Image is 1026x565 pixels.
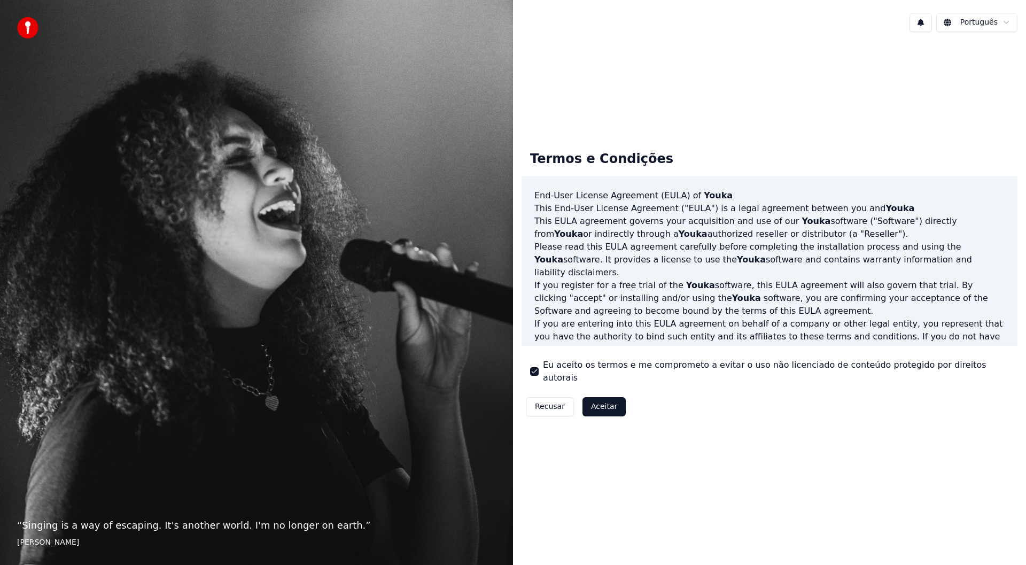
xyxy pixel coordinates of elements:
[522,142,682,176] div: Termos e Condições
[534,254,563,265] span: Youka
[543,359,1009,384] label: Eu aceito os termos e me comprometo a evitar o uso não licenciado de conteúdo protegido por direi...
[534,189,1005,202] h3: End-User License Agreement (EULA) of
[526,397,574,416] button: Recusar
[704,190,733,200] span: Youka
[737,254,766,265] span: Youka
[679,229,708,239] span: Youka
[17,17,38,38] img: youka
[534,202,1005,215] p: This End-User License Agreement ("EULA") is a legal agreement between you and
[534,215,1005,241] p: This EULA agreement governs your acquisition and use of our software ("Software") directly from o...
[732,293,761,303] span: Youka
[554,229,583,239] span: Youka
[686,280,715,290] span: Youka
[885,203,914,213] span: Youka
[534,241,1005,279] p: Please read this EULA agreement carefully before completing the installation process and using th...
[17,537,496,548] footer: [PERSON_NAME]
[802,216,830,226] span: Youka
[534,279,1005,318] p: If you register for a free trial of the software, this EULA agreement will also govern that trial...
[534,318,1005,369] p: If you are entering into this EULA agreement on behalf of a company or other legal entity, you re...
[17,518,496,533] p: “ Singing is a way of escaping. It's another world. I'm no longer on earth. ”
[582,397,626,416] button: Aceitar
